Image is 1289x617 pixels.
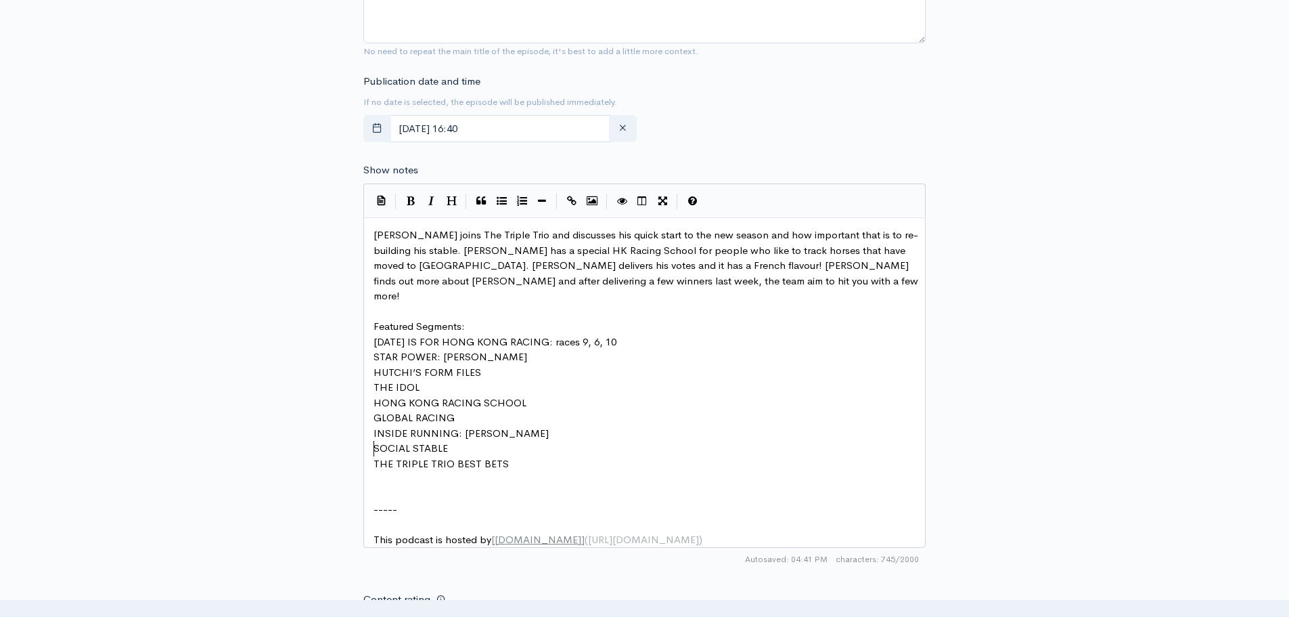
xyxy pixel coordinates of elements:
[677,194,678,209] i: |
[495,533,581,546] span: [DOMAIN_NAME]
[491,533,495,546] span: [
[556,194,558,209] i: |
[374,457,509,470] span: THE TRIPLE TRIO BEST BETS
[401,191,421,211] button: Bold
[582,191,602,211] button: Insert Image
[612,191,632,211] button: Toggle Preview
[374,396,526,409] span: HONG KONG RACING SCHOOL
[374,335,616,348] span: [DATE] IS FOR HONG KONG RACING: races 9, 6, 10
[699,533,702,546] span: )
[371,190,391,211] button: Insert Show Notes Template
[363,115,391,143] button: toggle
[374,320,465,333] span: Featured Segments:
[374,350,527,363] span: STAR POWER: [PERSON_NAME]
[585,533,588,546] span: (
[374,442,448,454] span: SOCIAL STABLE
[532,191,552,211] button: Insert Horizontal Line
[682,191,702,211] button: Markdown Guide
[374,411,455,424] span: GLOBAL RACING
[374,366,481,379] span: HUTCHI’S FORM FILES
[632,191,652,211] button: Toggle Side by Side
[745,553,828,566] span: Autosaved: 04:41 PM
[363,96,617,108] small: If no date is selected, the episode will be published immediately.
[441,191,461,211] button: Heading
[581,533,585,546] span: ]
[491,191,512,211] button: Generic List
[836,553,919,566] span: 745/2000
[421,191,441,211] button: Italic
[374,381,420,393] span: THE IDOL
[562,191,582,211] button: Create Link
[363,586,430,614] label: Content rating
[374,533,702,546] span: This podcast is hosted by
[609,115,637,143] button: clear
[395,194,397,209] i: |
[363,45,698,57] small: No need to repeat the main title of the episode, it's best to add a little more context.
[363,163,418,178] label: Show notes
[363,74,480,89] label: Publication date and time
[471,191,491,211] button: Quote
[512,191,532,211] button: Numbered List
[588,533,699,546] span: [URL][DOMAIN_NAME]
[466,194,467,209] i: |
[606,194,608,209] i: |
[374,228,921,302] span: [PERSON_NAME] joins The Triple Trio and discusses his quick start to the new season and how impor...
[652,191,673,211] button: Toggle Fullscreen
[374,427,549,440] span: INSIDE RUNNING: [PERSON_NAME]
[374,503,397,515] span: -----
